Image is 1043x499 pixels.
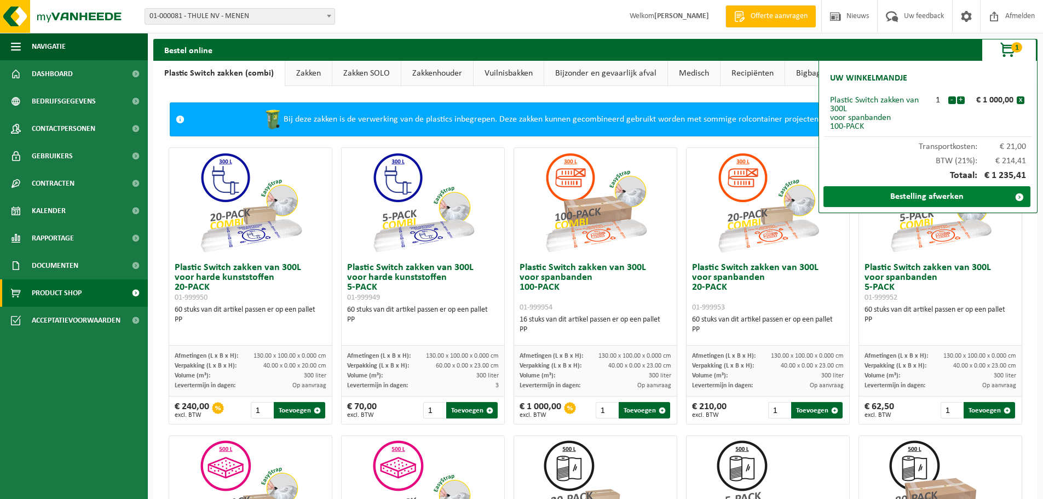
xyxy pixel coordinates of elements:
a: Recipiënten [721,61,785,86]
div: € 240,00 [175,402,209,418]
span: Product Shop [32,279,82,307]
span: 300 liter [994,372,1016,379]
div: PP [520,325,671,335]
button: - [948,96,956,104]
button: Toevoegen [446,402,498,418]
span: Verpakking (L x B x H): [865,363,926,369]
a: Zakkenhouder [401,61,473,86]
span: Volume (m³): [347,372,383,379]
span: € 21,00 [977,142,1027,151]
button: x [1017,96,1024,104]
h2: Bestel online [153,39,223,60]
div: 60 stuks van dit artikel passen er op een pallet [347,305,499,325]
span: 300 liter [476,372,499,379]
span: Gebruikers [32,142,73,170]
span: 130.00 x 100.00 x 0.000 cm [771,353,844,359]
span: 130.00 x 100.00 x 0.000 cm [598,353,671,359]
div: Plastic Switch zakken van 300L voor spanbanden 100-PACK [830,96,928,131]
span: Op aanvraag [637,382,671,389]
img: 01-999953 [713,148,823,257]
span: Afmetingen (L x B x H): [520,353,583,359]
span: Bedrijfsgegevens [32,88,96,115]
span: Levertermijn in dagen: [692,382,753,389]
span: Dashboard [32,60,73,88]
a: Vuilnisbakken [474,61,544,86]
img: 01-999954 [541,148,650,257]
span: Rapportage [32,225,74,252]
span: Contracten [32,170,74,197]
span: Afmetingen (L x B x H): [175,353,238,359]
div: 60 stuks van dit artikel passen er op een pallet [175,305,326,325]
span: Verpakking (L x B x H): [692,363,754,369]
span: Verpakking (L x B x H): [175,363,237,369]
div: 60 stuks van dit artikel passen er op een pallet [692,315,844,335]
input: 1 [768,402,791,418]
a: Zakken SOLO [332,61,401,86]
span: 01-999953 [692,303,725,312]
h3: Plastic Switch zakken van 300L voor harde kunststoffen 5-PACK [347,263,499,302]
span: Levertermijn in dagen: [865,382,925,389]
span: excl. BTW [692,412,727,418]
h2: Uw winkelmandje [825,66,913,90]
span: 130.00 x 100.00 x 0.000 cm [943,353,1016,359]
span: Op aanvraag [982,382,1016,389]
span: Verpakking (L x B x H): [347,363,409,369]
span: 01-999952 [865,294,897,302]
input: 1 [596,402,618,418]
a: Bijzonder en gevaarlijk afval [544,61,667,86]
h3: Plastic Switch zakken van 300L voor spanbanden 100-PACK [520,263,671,312]
div: 60 stuks van dit artikel passen er op een pallet [865,305,1016,325]
div: PP [692,325,844,335]
span: 40.00 x 0.00 x 23.00 cm [953,363,1016,369]
div: Bij deze zakken is de verwerking van de plastics inbegrepen. Deze zakken kunnen gecombineerd gebr... [190,103,999,136]
span: € 1 235,41 [977,171,1027,181]
span: 01-999954 [520,303,552,312]
span: 3 [495,382,499,389]
span: Levertermijn in dagen: [175,382,235,389]
span: excl. BTW [347,412,377,418]
span: 130.00 x 100.00 x 0.000 cm [253,353,326,359]
span: Op aanvraag [810,382,844,389]
span: 01-999949 [347,294,380,302]
a: Medisch [668,61,720,86]
button: Toevoegen [964,402,1015,418]
span: Navigatie [32,33,66,60]
span: 60.00 x 0.00 x 23.00 cm [436,363,499,369]
h3: Plastic Switch zakken van 300L voor harde kunststoffen 20-PACK [175,263,326,302]
span: Op aanvraag [292,382,326,389]
div: BTW (21%): [825,151,1032,165]
span: Volume (m³): [520,372,555,379]
span: Levertermijn in dagen: [520,382,580,389]
div: PP [347,315,499,325]
button: Toevoegen [619,402,670,418]
span: Verpakking (L x B x H): [520,363,581,369]
div: 16 stuks van dit artikel passen er op een pallet [520,315,671,335]
span: Afmetingen (L x B x H): [865,353,928,359]
span: Documenten [32,252,78,279]
span: excl. BTW [865,412,894,418]
img: WB-0240-HPE-GN-50.png [262,108,284,130]
span: Volume (m³): [175,372,210,379]
span: Offerte aanvragen [748,11,810,22]
h3: Plastic Switch zakken van 300L voor spanbanden 20-PACK [692,263,844,312]
div: PP [865,315,1016,325]
span: 40.00 x 0.00 x 23.00 cm [781,363,844,369]
button: Toevoegen [791,402,843,418]
div: € 1 000,00 [967,96,1017,105]
span: excl. BTW [175,412,209,418]
div: € 70,00 [347,402,377,418]
span: 01-999950 [175,294,208,302]
a: Bestelling afwerken [823,186,1030,207]
div: Transportkosten: [825,137,1032,151]
span: 01-000081 - THULE NV - MENEN [145,9,335,24]
input: 1 [941,402,963,418]
strong: [PERSON_NAME] [654,12,709,20]
span: Volume (m³): [692,372,728,379]
img: 01-999949 [368,148,478,257]
input: 1 [251,402,273,418]
span: 01-000081 - THULE NV - MENEN [145,8,335,25]
a: Zakken [285,61,332,86]
div: € 1 000,00 [520,402,561,418]
img: 01-999950 [196,148,306,257]
span: 300 liter [304,372,326,379]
